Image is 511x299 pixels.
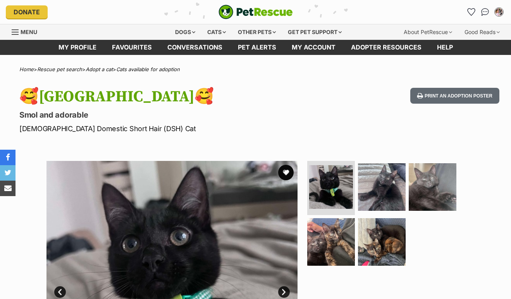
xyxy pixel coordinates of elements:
img: Photo of 🥰Salem🥰 [309,165,353,209]
a: PetRescue [219,5,293,19]
a: Adopter resources [343,40,429,55]
div: Good Reads [459,24,505,40]
a: Rescue pet search [37,66,82,72]
a: Home [19,66,34,72]
p: [DEMOGRAPHIC_DATA] Domestic Short Hair (DSH) Cat [19,123,312,134]
div: Other pets [232,24,281,40]
a: conversations [160,40,230,55]
div: Get pet support [282,24,347,40]
a: My account [284,40,343,55]
img: Photo of 🥰Salem🥰 [358,218,406,266]
div: About PetRescue [398,24,458,40]
button: favourite [278,165,294,180]
a: My profile [51,40,104,55]
a: Adopt a cat [86,66,113,72]
h1: 🥰[GEOGRAPHIC_DATA]🥰 [19,88,312,106]
a: Prev [54,286,66,298]
a: Help [429,40,461,55]
img: Elizabeth Louise profile pic [495,8,503,16]
div: Cats [202,24,231,40]
span: Menu [21,29,37,35]
a: Cats available for adoption [116,66,180,72]
button: Print an adoption poster [410,88,499,104]
div: Dogs [170,24,201,40]
a: Favourites [465,6,477,18]
button: My account [493,6,505,18]
img: chat-41dd97257d64d25036548639549fe6c8038ab92f7586957e7f3b1b290dea8141.svg [481,8,489,16]
img: Photo of 🥰Salem🥰 [409,163,456,211]
img: Photo of 🥰Salem🥰 [358,163,406,211]
img: Photo of 🥰Salem🥰 [307,218,355,266]
p: Smol and adorable [19,109,312,120]
a: Donate [6,5,48,19]
a: Menu [12,24,43,38]
img: logo-cat-932fe2b9b8326f06289b0f2fb663e598f794de774fb13d1741a6617ecf9a85b4.svg [219,5,293,19]
a: Conversations [479,6,491,18]
ul: Account quick links [465,6,505,18]
a: Pet alerts [230,40,284,55]
a: Next [278,286,290,298]
a: Favourites [104,40,160,55]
